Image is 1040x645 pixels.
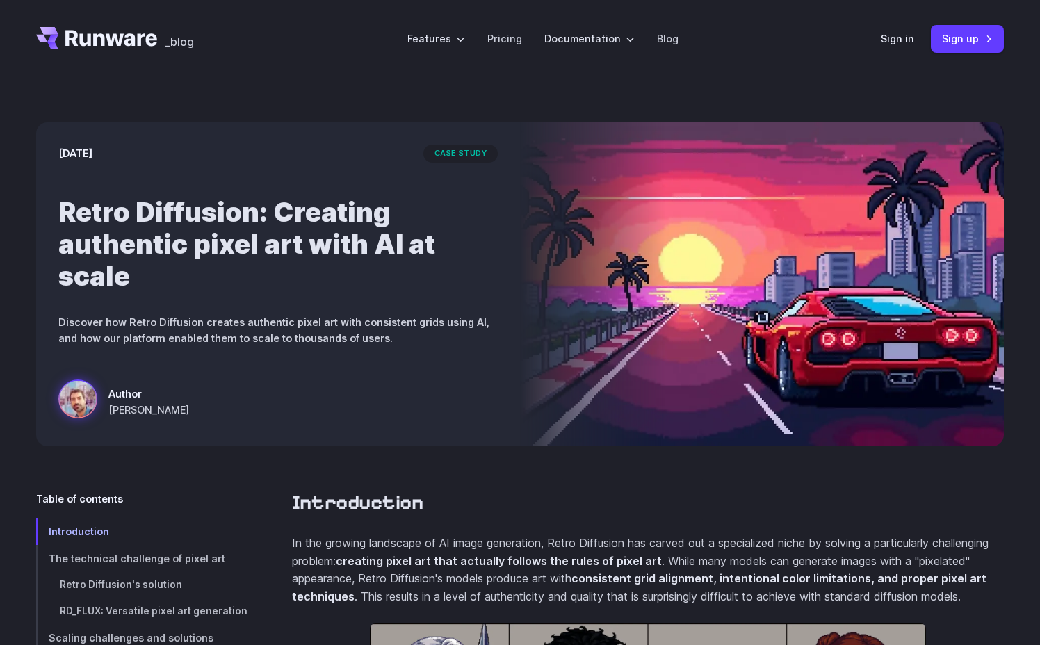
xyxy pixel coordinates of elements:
[487,31,522,47] a: Pricing
[520,122,1004,446] img: a red sports car on a futuristic highway with a sunset and city skyline in the background, styled...
[36,518,247,545] a: Introduction
[49,632,213,644] span: Scaling challenges and solutions
[58,145,92,161] time: [DATE]
[49,553,225,564] span: The technical challenge of pixel art
[931,25,1004,52] a: Sign up
[881,31,914,47] a: Sign in
[544,31,635,47] label: Documentation
[165,27,194,49] a: _blog
[423,145,498,163] span: case study
[657,31,679,47] a: Blog
[58,196,498,292] h1: Retro Diffusion: Creating authentic pixel art with AI at scale
[336,554,662,568] strong: creating pixel art that actually follows the rules of pixel art
[292,534,1004,605] p: In the growing landscape of AI image generation, Retro Diffusion has carved out a specialized nic...
[108,402,189,418] span: [PERSON_NAME]
[36,27,157,49] a: Go to /
[407,31,465,47] label: Features
[108,386,189,402] span: Author
[60,605,247,617] span: RD_FLUX: Versatile pixel art generation
[58,379,189,424] a: a red sports car on a futuristic highway with a sunset and city skyline in the background, styled...
[49,525,109,537] span: Introduction
[292,571,986,603] strong: consistent grid alignment, intentional color limitations, and proper pixel art techniques
[36,572,247,598] a: Retro Diffusion's solution
[60,579,182,590] span: Retro Diffusion's solution
[58,314,498,346] p: Discover how Retro Diffusion creates authentic pixel art with consistent grids using AI, and how ...
[292,491,423,515] a: Introduction
[36,545,247,572] a: The technical challenge of pixel art
[165,36,194,47] span: _blog
[36,491,123,507] span: Table of contents
[36,598,247,625] a: RD_FLUX: Versatile pixel art generation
